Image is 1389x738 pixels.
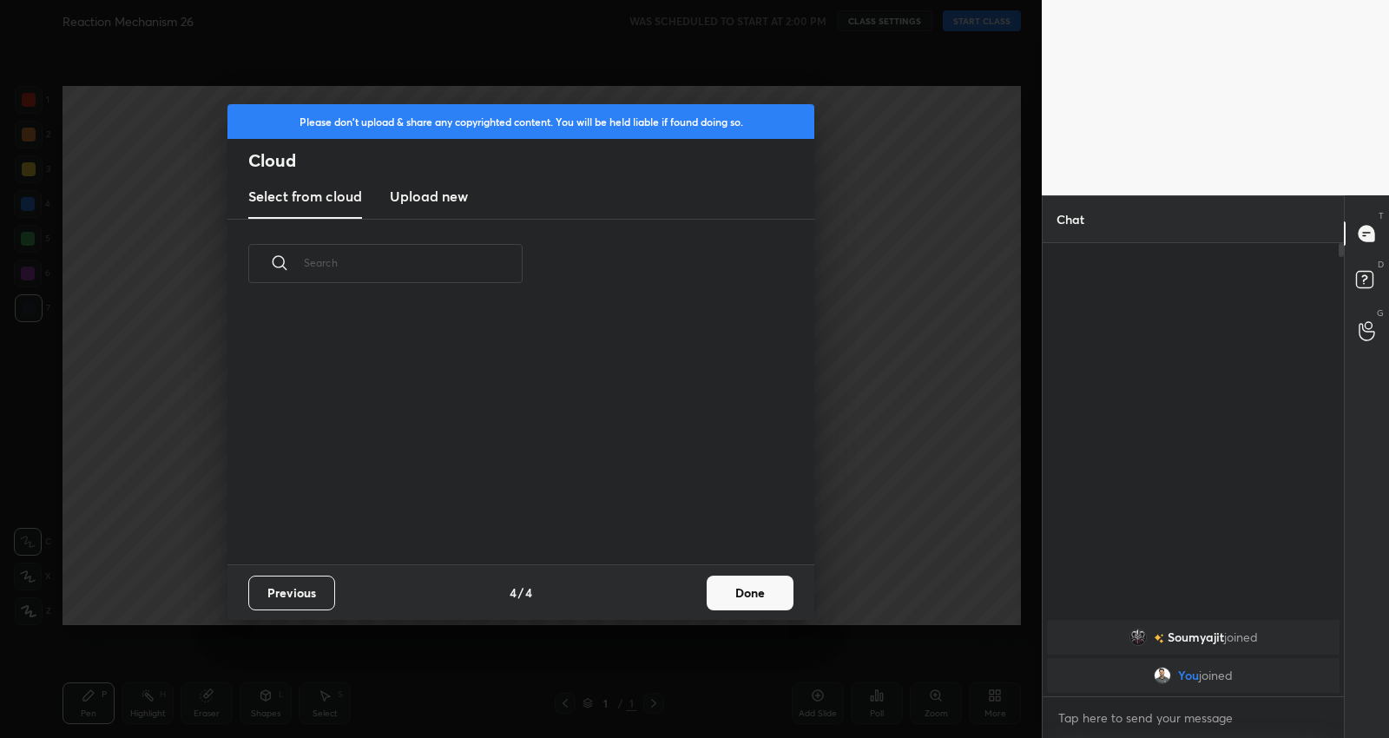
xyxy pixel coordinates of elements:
[510,583,517,602] h4: 4
[248,149,814,172] h2: Cloud
[525,583,532,602] h4: 4
[304,226,523,300] input: Search
[1043,616,1344,696] div: grid
[1168,630,1224,644] span: Soumyajit
[1154,667,1171,684] img: e5c6b02f252e48818ca969f1ceb0ca82.jpg
[518,583,523,602] h4: /
[390,186,468,207] h3: Upload new
[227,104,814,139] div: Please don't upload & share any copyrighted content. You will be held liable if found doing so.
[1129,629,1147,646] img: 3
[1154,634,1164,643] img: no-rating-badge.077c3623.svg
[248,576,335,610] button: Previous
[1379,209,1384,222] p: T
[248,186,362,207] h3: Select from cloud
[1178,669,1199,682] span: You
[707,576,793,610] button: Done
[1199,669,1233,682] span: joined
[1043,196,1098,242] p: Chat
[1224,630,1258,644] span: joined
[1377,306,1384,320] p: G
[1378,258,1384,271] p: D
